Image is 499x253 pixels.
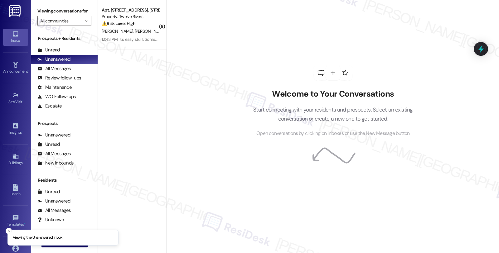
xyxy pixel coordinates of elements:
[3,151,28,168] a: Buildings
[37,198,70,204] div: Unanswered
[37,56,70,63] div: Unanswered
[31,120,98,127] div: Prospects
[3,182,28,199] a: Leads
[9,5,22,17] img: ResiDesk Logo
[3,121,28,137] a: Insights •
[102,7,159,13] div: Apt. [STREET_ADDRESS], [STREET_ADDRESS]
[37,65,71,72] div: All Messages
[37,217,64,223] div: Unknown
[102,21,135,26] strong: ⚠️ Risk Level: High
[37,150,71,157] div: All Messages
[102,28,135,34] span: [PERSON_NAME]
[102,36,211,42] div: 12:43 AM: It's easy stuff. Someone just needs to actually do it.
[3,29,28,45] a: Inbox
[85,18,88,23] i: 
[37,75,81,81] div: Review follow-ups
[244,89,422,99] h2: Welcome to Your Conversations
[6,228,12,234] button: Close toast
[3,212,28,229] a: Templates •
[256,130,409,137] span: Open conversations by clicking on inboxes or use the New Message button
[31,177,98,184] div: Residents
[31,35,98,42] div: Prospects + Residents
[102,13,159,20] div: Property: Twelve Rivers
[37,47,60,53] div: Unread
[135,28,168,34] span: [PERSON_NAME]
[37,189,60,195] div: Unread
[40,16,81,26] input: All communities
[37,93,76,100] div: WO Follow-ups
[13,235,62,241] p: Viewing the Unanswered inbox
[37,207,71,214] div: All Messages
[37,141,60,148] div: Unread
[37,103,62,109] div: Escalate
[244,105,422,123] p: Start connecting with your residents and prospects. Select an existing conversation or create a n...
[37,84,72,91] div: Maintenance
[3,90,28,107] a: Site Visit •
[22,99,23,103] span: •
[37,160,74,166] div: New Inbounds
[28,68,29,73] span: •
[37,6,91,16] label: Viewing conversations for
[37,132,70,138] div: Unanswered
[24,221,25,226] span: •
